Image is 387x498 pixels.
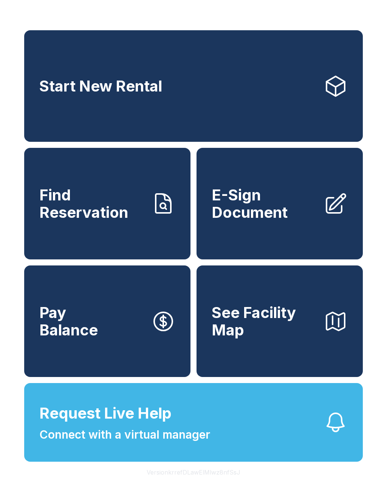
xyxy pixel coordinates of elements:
[24,30,363,142] a: Start New Rental
[212,304,317,338] span: See Facility Map
[24,383,363,462] button: Request Live HelpConnect with a virtual manager
[39,402,172,425] span: Request Live Help
[24,265,190,377] button: PayBalance
[141,462,246,483] button: VersionkrrefDLawElMlwz8nfSsJ
[212,186,317,221] span: E-Sign Document
[39,186,145,221] span: Find Reservation
[24,148,190,259] a: Find Reservation
[197,265,363,377] button: See Facility Map
[197,148,363,259] a: E-Sign Document
[39,78,162,95] span: Start New Rental
[39,426,210,443] span: Connect with a virtual manager
[39,304,98,338] span: Pay Balance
